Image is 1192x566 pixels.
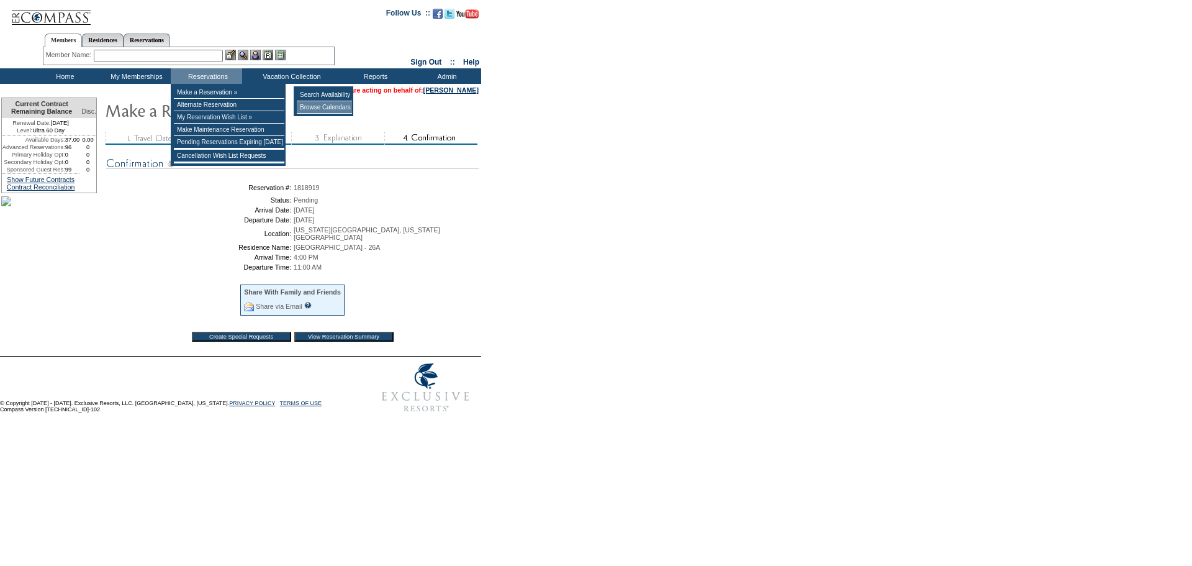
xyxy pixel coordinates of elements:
[242,68,338,84] td: Vacation Collection
[294,244,380,251] span: [GEOGRAPHIC_DATA] - 26A
[410,58,441,66] a: Sign Out
[79,144,96,151] td: 0
[79,166,96,173] td: 0
[109,263,291,271] td: Departure Time:
[174,150,284,162] td: Cancellation Wish List Requests
[256,303,302,310] a: Share via Email
[229,400,275,406] a: PRIVACY POLICY
[2,98,79,118] td: Current Contract Remaining Balance
[384,132,477,145] img: step4_state2.gif
[294,263,322,271] span: 11:00 AM
[2,118,79,127] td: [DATE]
[410,68,481,84] td: Admin
[46,50,94,60] div: Member Name:
[370,357,481,419] img: Exclusive Resorts
[79,158,96,166] td: 0
[105,98,353,122] img: Make Reservation
[423,86,479,94] a: [PERSON_NAME]
[250,50,261,60] img: Impersonate
[174,99,284,111] td: Alternate Reservation
[171,68,242,84] td: Reservations
[81,107,96,115] span: Disc.
[65,151,80,158] td: 0
[386,7,430,22] td: Follow Us ::
[79,151,96,158] td: 0
[433,12,443,20] a: Become our fan on Facebook
[65,136,80,144] td: 37.00
[82,34,124,47] a: Residences
[2,136,65,144] td: Available Days:
[2,144,65,151] td: Advanced Reservations:
[2,151,65,158] td: Primary Holiday Opt:
[1,196,11,206] img: palms_sidebar.jpg
[109,184,291,191] td: Reservation #:
[2,166,65,173] td: Sponsored Guest Res:
[294,332,394,342] input: View Reservation Summary
[109,206,291,214] td: Arrival Date:
[433,9,443,19] img: Become our fan on Facebook
[338,68,410,84] td: Reports
[109,244,291,251] td: Residence Name:
[2,127,79,136] td: Ultra 60 Day
[336,86,479,94] span: You are acting on behalf of:
[294,206,315,214] span: [DATE]
[17,127,32,134] span: Level:
[225,50,236,60] img: b_edit.gif
[65,166,80,173] td: 99
[7,176,74,183] a: Show Future Contracts
[238,50,248,60] img: View
[109,216,291,224] td: Departure Date:
[294,216,315,224] span: [DATE]
[28,68,99,84] td: Home
[105,132,198,145] img: step1_state3.gif
[263,50,273,60] img: Reservations
[294,226,440,241] span: [US_STATE][GEOGRAPHIC_DATA], [US_STATE][GEOGRAPHIC_DATA]
[244,288,341,296] div: Share With Family and Friends
[294,253,318,261] span: 4:00 PM
[65,144,80,151] td: 96
[65,158,80,166] td: 0
[45,34,83,47] a: Members
[174,136,284,148] td: Pending Reservations Expiring [DATE]
[294,196,318,204] span: Pending
[445,12,454,20] a: Follow us on Twitter
[109,196,291,204] td: Status:
[7,183,75,191] a: Contract Reconciliation
[124,34,170,47] a: Reservations
[456,9,479,19] img: Subscribe to our YouTube Channel
[450,58,455,66] span: ::
[291,132,384,145] img: step3_state3.gif
[297,89,352,101] td: Search Availability
[174,86,284,99] td: Make a Reservation »
[445,9,454,19] img: Follow us on Twitter
[456,12,479,20] a: Subscribe to our YouTube Channel
[275,50,286,60] img: b_calculator.gif
[2,158,65,166] td: Secondary Holiday Opt:
[12,119,50,127] span: Renewal Date:
[463,58,479,66] a: Help
[174,124,284,136] td: Make Maintenance Reservation
[109,226,291,241] td: Location:
[294,184,320,191] span: 1818919
[99,68,171,84] td: My Memberships
[79,136,96,144] td: 0.00
[297,101,352,114] td: Browse Calendars
[109,253,291,261] td: Arrival Time:
[192,332,291,342] input: Create Special Requests
[280,400,322,406] a: TERMS OF USE
[174,111,284,124] td: My Reservation Wish List »
[304,302,312,309] input: What is this?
